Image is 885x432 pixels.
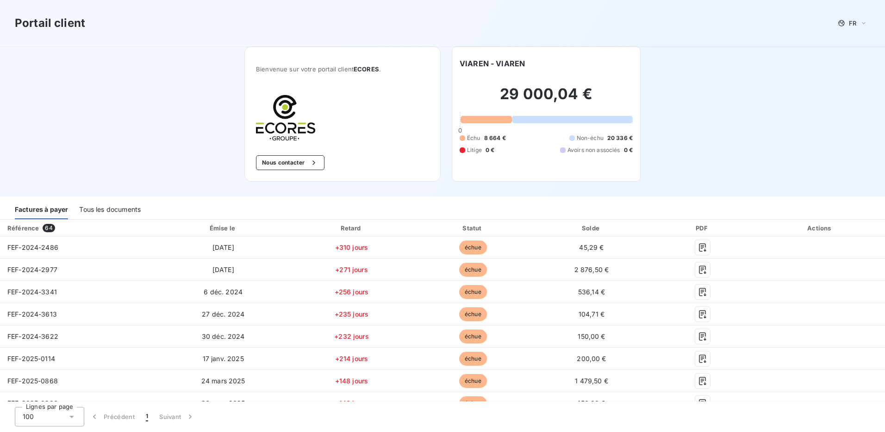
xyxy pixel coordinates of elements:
[460,85,633,113] h2: 29 000,04 €
[201,399,245,407] span: 26 mars 2025
[459,307,487,321] span: échue
[7,399,58,407] span: FEF-2025-0896
[140,407,154,426] button: 1
[43,224,55,232] span: 64
[204,288,243,296] span: 6 déc. 2024
[467,134,480,142] span: Échu
[579,310,605,318] span: 104,71 €
[7,224,39,232] div: Référence
[335,310,369,318] span: +235 jours
[256,65,429,73] span: Bienvenue sur votre portail client .
[256,95,315,140] img: Company logo
[212,243,234,251] span: [DATE]
[567,146,620,154] span: Avoirs non associés
[79,200,141,219] div: Tous les documents
[203,355,244,362] span: 17 janv. 2025
[158,223,288,233] div: Émise le
[212,266,234,273] span: [DATE]
[335,266,368,273] span: +271 jours
[7,332,58,340] span: FEF-2024-3622
[484,134,506,142] span: 8 664 €
[335,355,368,362] span: +214 jours
[354,65,379,73] span: ECORES
[459,263,487,277] span: échue
[577,355,606,362] span: 200,00 €
[459,285,487,299] span: échue
[7,266,57,273] span: FEF-2024-2977
[7,377,58,385] span: FEF-2025-0868
[7,243,58,251] span: FEF-2024-2486
[23,412,34,421] span: 100
[578,288,605,296] span: 536,14 €
[334,332,369,340] span: +232 jours
[154,407,200,426] button: Suivant
[458,127,462,134] span: 0
[146,412,148,421] span: 1
[7,288,57,296] span: FEF-2024-3341
[202,332,245,340] span: 30 déc. 2024
[486,146,494,154] span: 0 €
[335,377,368,385] span: +148 jours
[459,374,487,388] span: échue
[7,310,57,318] span: FEF-2024-3613
[757,223,883,233] div: Actions
[579,243,604,251] span: 45,29 €
[202,310,244,318] span: 27 déc. 2024
[415,223,531,233] div: Statut
[624,146,633,154] span: 0 €
[256,155,324,170] button: Nous contacter
[201,377,245,385] span: 24 mars 2025
[335,288,369,296] span: +256 jours
[15,15,85,32] h3: Portail client
[84,407,140,426] button: Précédent
[459,241,487,254] span: échue
[335,399,368,407] span: +146 jours
[574,266,609,273] span: 2 876,50 €
[578,332,605,340] span: 150,00 €
[652,223,753,233] div: PDF
[535,223,648,233] div: Solde
[15,200,68,219] div: Factures à payer
[578,399,605,407] span: 150,00 €
[7,355,55,362] span: FEF-2025-0114
[460,58,525,69] h6: VIAREN - VIAREN
[575,377,608,385] span: 1 479,50 €
[292,223,411,233] div: Retard
[459,352,487,366] span: échue
[607,134,633,142] span: 20 336 €
[459,396,487,410] span: échue
[849,19,856,27] span: FR
[459,330,487,343] span: échue
[335,243,368,251] span: +310 jours
[577,134,604,142] span: Non-échu
[467,146,482,154] span: Litige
